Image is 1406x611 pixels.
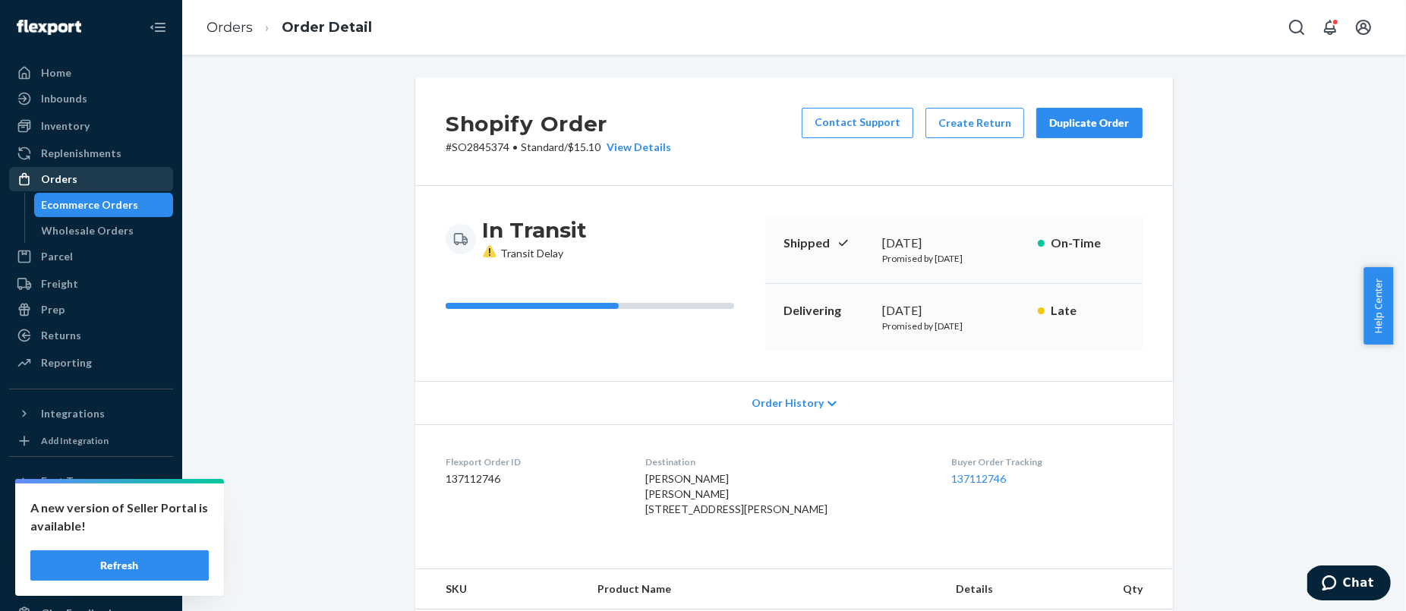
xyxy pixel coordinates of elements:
[9,575,173,600] a: Help Center
[1051,235,1124,252] p: On-Time
[9,244,173,269] a: Parcel
[41,276,78,291] div: Freight
[9,272,173,296] a: Freight
[9,298,173,322] a: Prep
[1036,108,1143,138] button: Duplicate Order
[42,223,134,238] div: Wholesale Orders
[1315,12,1345,43] button: Open notifications
[586,569,944,609] th: Product Name
[446,108,671,140] h2: Shopify Order
[645,472,828,515] span: [PERSON_NAME] [PERSON_NAME] [STREET_ADDRESS][PERSON_NAME]
[41,91,87,106] div: Inbounds
[42,197,139,213] div: Ecommerce Orders
[9,524,173,548] a: Settings
[1111,569,1173,609] th: Qty
[9,141,173,165] a: Replenishments
[9,351,173,375] a: Reporting
[1051,302,1124,320] p: Late
[41,302,65,317] div: Prep
[9,323,173,348] a: Returns
[802,108,913,138] a: Contact Support
[9,432,173,450] a: Add Integration
[944,569,1111,609] th: Details
[9,499,173,518] a: Add Fast Tag
[951,455,1143,468] dt: Buyer Order Tracking
[645,455,928,468] dt: Destination
[282,19,372,36] a: Order Detail
[41,118,90,134] div: Inventory
[206,19,253,36] a: Orders
[882,320,1026,332] p: Promised by [DATE]
[9,61,173,85] a: Home
[446,455,621,468] dt: Flexport Order ID
[415,569,586,609] th: SKU
[41,249,73,264] div: Parcel
[601,140,671,155] button: View Details
[30,550,209,581] button: Refresh
[783,235,870,252] p: Shipped
[1281,12,1312,43] button: Open Search Box
[9,114,173,138] a: Inventory
[41,474,90,489] div: Fast Tags
[446,140,671,155] p: # SO2845374 / $15.10
[143,12,173,43] button: Close Navigation
[17,20,81,35] img: Flexport logo
[1363,267,1393,345] button: Help Center
[1307,565,1391,603] iframe: Opens a widget where you can chat to one of our agents
[41,146,121,161] div: Replenishments
[194,5,384,50] ol: breadcrumbs
[41,65,71,80] div: Home
[446,471,621,487] dd: 137112746
[9,87,173,111] a: Inbounds
[1348,12,1379,43] button: Open account menu
[30,499,209,535] p: A new version of Seller Portal is available!
[9,550,173,574] button: Talk to Support
[752,395,824,411] span: Order History
[482,247,563,260] span: Transit Delay
[9,469,173,493] button: Fast Tags
[34,219,174,243] a: Wholesale Orders
[882,252,1026,265] p: Promised by [DATE]
[9,167,173,191] a: Orders
[41,406,105,421] div: Integrations
[521,140,564,153] span: Standard
[482,216,587,244] h3: In Transit
[1049,115,1130,131] div: Duplicate Order
[41,434,109,447] div: Add Integration
[882,235,1026,252] div: [DATE]
[41,172,77,187] div: Orders
[783,302,870,320] p: Delivering
[41,328,81,343] div: Returns
[34,193,174,217] a: Ecommerce Orders
[512,140,518,153] span: •
[882,302,1026,320] div: [DATE]
[9,402,173,426] button: Integrations
[925,108,1024,138] button: Create Return
[951,472,1006,485] a: 137112746
[41,355,92,370] div: Reporting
